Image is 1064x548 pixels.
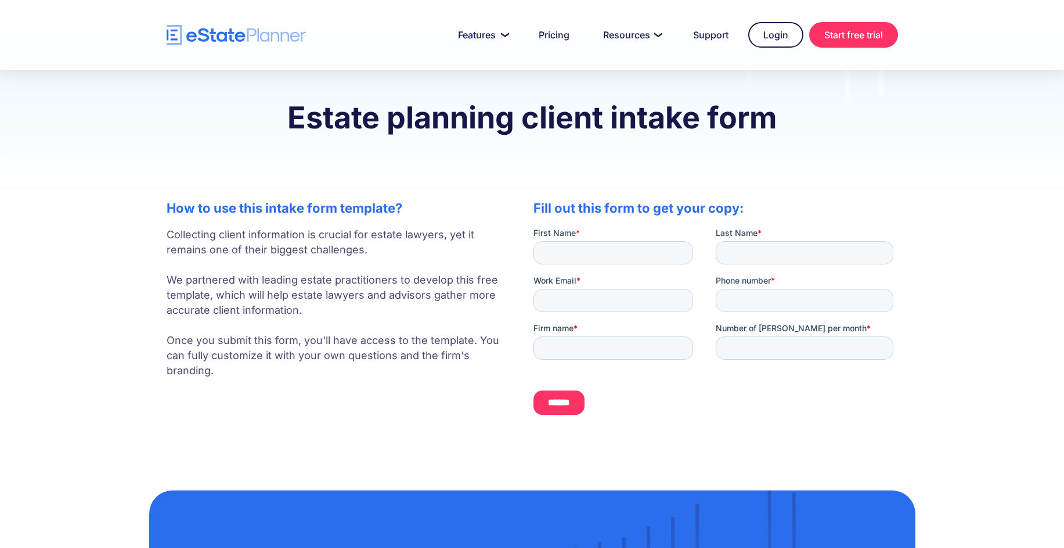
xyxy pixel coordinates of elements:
[533,200,898,216] h2: Fill out this form to get your copy:
[167,200,510,216] h2: How to use this intake form template?
[809,22,898,48] a: Start free trial
[748,22,803,48] a: Login
[167,25,306,45] a: home
[533,227,898,435] iframe: Form 0
[679,23,742,46] a: Support
[525,23,583,46] a: Pricing
[444,23,519,46] a: Features
[287,99,777,136] strong: Estate planning client intake form
[589,23,673,46] a: Resources
[167,227,510,378] p: Collecting client information is crucial for estate lawyers, yet it remains one of their biggest ...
